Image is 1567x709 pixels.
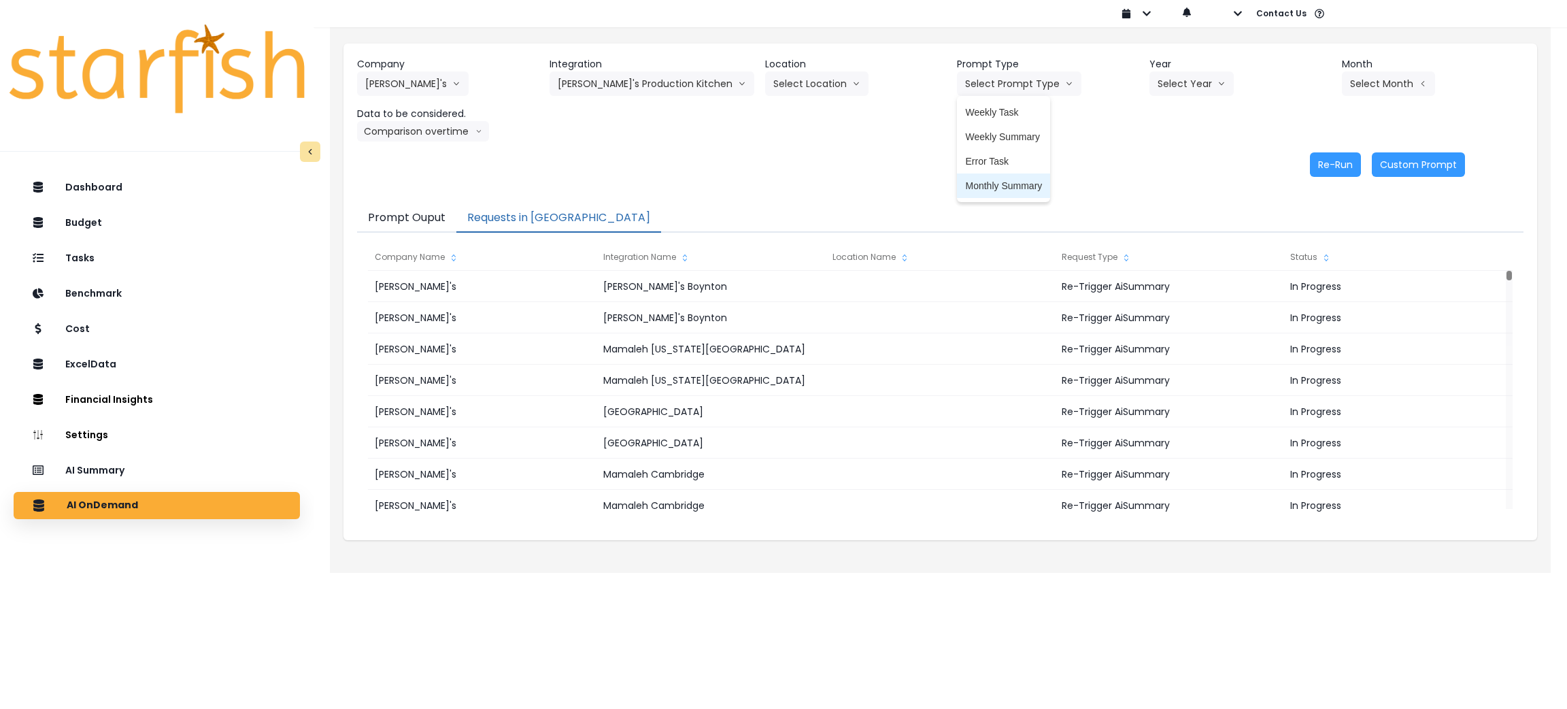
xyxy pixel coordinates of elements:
[452,77,460,90] svg: arrow down line
[1419,77,1427,90] svg: arrow left line
[1055,244,1283,271] div: Request Type
[1283,302,1512,333] div: In Progress
[1149,57,1331,71] header: Year
[456,204,661,233] button: Requests in [GEOGRAPHIC_DATA]
[67,499,138,512] p: AI OnDemand
[1321,252,1332,263] svg: sort
[596,459,825,490] div: Mamaleh Cambridge
[357,57,539,71] header: Company
[65,182,122,193] p: Dashboard
[965,130,1042,144] span: Weekly Summary
[1283,333,1512,365] div: In Progress
[475,125,482,138] svg: arrow down line
[899,252,910,263] svg: sort
[1055,302,1283,333] div: Re-Trigger AiSummary
[368,396,596,427] div: [PERSON_NAME]'s
[14,315,300,342] button: Cost
[596,396,825,427] div: [GEOGRAPHIC_DATA]
[1055,490,1283,521] div: Re-Trigger AiSummary
[14,350,300,378] button: ExcelData
[1055,333,1283,365] div: Re-Trigger AiSummary
[65,323,90,335] p: Cost
[550,57,754,71] header: Integration
[357,204,456,233] button: Prompt Ouput
[14,174,300,201] button: Dashboard
[14,421,300,448] button: Settings
[550,71,754,96] button: [PERSON_NAME]'s Production Kitchenarrow down line
[1055,365,1283,396] div: Re-Trigger AiSummary
[1342,57,1523,71] header: Month
[357,71,469,96] button: [PERSON_NAME]'sarrow down line
[965,179,1042,193] span: Monthly Summary
[1055,271,1283,302] div: Re-Trigger AiSummary
[596,302,825,333] div: [PERSON_NAME]'s Boynton
[368,427,596,459] div: [PERSON_NAME]'s
[14,244,300,271] button: Tasks
[596,244,825,271] div: Integration Name
[368,490,596,521] div: [PERSON_NAME]'s
[1283,244,1512,271] div: Status
[765,71,869,96] button: Select Locationarrow down line
[596,365,825,396] div: Mamaleh [US_STATE][GEOGRAPHIC_DATA]
[65,465,124,476] p: AI Summary
[1217,77,1226,90] svg: arrow down line
[1283,427,1512,459] div: In Progress
[596,271,825,302] div: [PERSON_NAME]'s Boynton
[596,333,825,365] div: Mamaleh [US_STATE][GEOGRAPHIC_DATA]
[368,271,596,302] div: [PERSON_NAME]'s
[1065,77,1073,90] svg: arrow down line
[852,77,860,90] svg: arrow down line
[448,252,459,263] svg: sort
[1055,459,1283,490] div: Re-Trigger AiSummary
[1055,396,1283,427] div: Re-Trigger AiSummary
[65,288,122,299] p: Benchmark
[957,96,1050,202] ul: Select Prompt Typearrow down line
[65,217,102,229] p: Budget
[1283,459,1512,490] div: In Progress
[368,333,596,365] div: [PERSON_NAME]'s
[1283,490,1512,521] div: In Progress
[1342,71,1435,96] button: Select Montharrow left line
[596,427,825,459] div: [GEOGRAPHIC_DATA]
[14,386,300,413] button: Financial Insights
[368,244,596,271] div: Company Name
[368,365,596,396] div: [PERSON_NAME]'s
[957,71,1081,96] button: Select Prompt Typearrow down line
[1372,152,1465,177] button: Custom Prompt
[1283,271,1512,302] div: In Progress
[14,492,300,519] button: AI OnDemand
[1283,396,1512,427] div: In Progress
[596,490,825,521] div: Mamaleh Cambridge
[765,57,947,71] header: Location
[965,154,1042,168] span: Error Task
[826,244,1054,271] div: Location Name
[1055,427,1283,459] div: Re-Trigger AiSummary
[1310,152,1361,177] button: Re-Run
[957,57,1139,71] header: Prompt Type
[14,457,300,484] button: AI Summary
[65,359,116,370] p: ExcelData
[65,252,95,264] p: Tasks
[357,121,489,142] button: Comparison overtimearrow down line
[357,107,539,121] header: Data to be considered.
[1149,71,1234,96] button: Select Yeararrow down line
[738,77,746,90] svg: arrow down line
[368,459,596,490] div: [PERSON_NAME]'s
[14,209,300,236] button: Budget
[14,280,300,307] button: Benchmark
[679,252,690,263] svg: sort
[1121,252,1132,263] svg: sort
[1283,365,1512,396] div: In Progress
[368,302,596,333] div: [PERSON_NAME]'s
[965,105,1042,119] span: Weekly Task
